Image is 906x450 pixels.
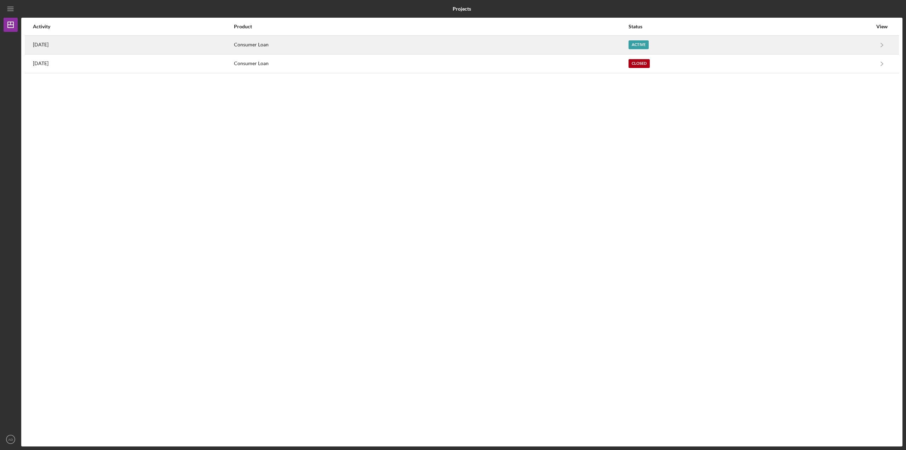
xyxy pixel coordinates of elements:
[629,24,872,29] div: Status
[33,61,48,66] time: 2024-10-23 15:40
[234,55,628,73] div: Consumer Loan
[873,24,891,29] div: View
[629,40,649,49] div: Active
[4,432,18,446] button: AD
[8,438,13,442] text: AD
[33,42,48,47] time: 2025-09-23 13:39
[453,6,471,12] b: Projects
[33,24,233,29] div: Activity
[234,24,628,29] div: Product
[234,36,628,54] div: Consumer Loan
[629,59,650,68] div: Closed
